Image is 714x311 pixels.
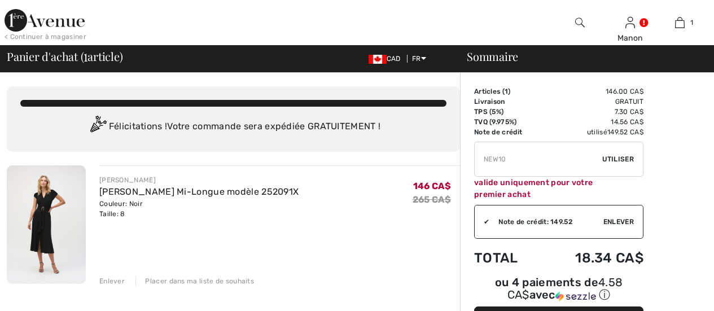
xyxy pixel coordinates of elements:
span: 1 [505,87,508,95]
span: 4.58 CA$ [507,275,623,301]
input: Code promo [475,142,602,176]
td: Livraison [474,97,543,107]
td: Total [474,239,543,277]
div: Note de crédit: 149.52 [489,217,603,227]
td: 7.30 CA$ [543,107,643,117]
td: TPS (5%) [474,107,543,117]
td: 18.34 CA$ [543,239,643,277]
div: Enlever [99,276,125,286]
a: Se connecter [625,17,635,28]
div: ✔ [475,217,489,227]
td: TVQ (9.975%) [474,117,543,127]
td: 14.56 CA$ [543,117,643,127]
td: 146.00 CA$ [543,86,643,97]
img: Mon panier [675,16,685,29]
span: CAD [369,55,405,63]
span: Panier d'achat ( article) [7,51,123,62]
img: Mes infos [625,16,635,29]
div: Manon [606,32,655,44]
span: Enlever [603,217,634,227]
img: Robe Portefeuille Mi-Longue modèle 252091X [7,165,86,284]
td: Gratuit [543,97,643,107]
div: Couleur: Noir Taille: 8 [99,199,299,219]
div: Félicitations ! Votre commande sera expédiée GRATUITEMENT ! [20,116,446,138]
div: valide uniquement pour votre premier achat [474,177,643,200]
span: 1 [84,48,87,63]
td: Articles ( ) [474,86,543,97]
s: 265 CA$ [413,194,451,205]
img: recherche [575,16,585,29]
img: Congratulation2.svg [86,116,109,138]
div: ou 4 paiements de4.58 CA$avecSezzle Cliquez pour en savoir plus sur Sezzle [474,277,643,306]
span: 149.52 CA$ [607,128,643,136]
td: utilisé [543,127,643,137]
img: Sezzle [555,291,596,301]
div: Sommaire [453,51,707,62]
img: Canadian Dollar [369,55,387,64]
img: 1ère Avenue [5,9,85,32]
a: 1 [655,16,704,29]
td: Note de crédit [474,127,543,137]
span: Utiliser [602,154,634,164]
a: [PERSON_NAME] Mi-Longue modèle 252091X [99,186,299,197]
span: 1 [690,17,693,28]
span: FR [412,55,426,63]
span: 146 CA$ [413,181,451,191]
div: [PERSON_NAME] [99,175,299,185]
div: < Continuer à magasiner [5,32,86,42]
div: ou 4 paiements de avec [474,277,643,303]
div: Placer dans ma liste de souhaits [135,276,254,286]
